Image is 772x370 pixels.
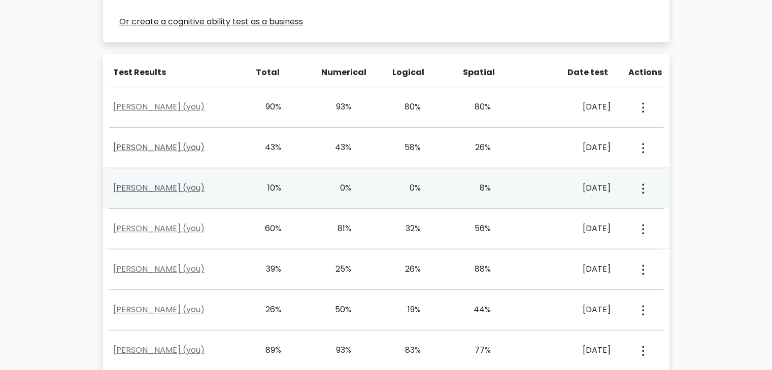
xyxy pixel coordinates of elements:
[462,141,491,154] div: 26%
[392,141,421,154] div: 58%
[113,141,205,153] a: [PERSON_NAME] (you)
[322,182,351,194] div: 0%
[253,223,282,235] div: 60%
[532,101,611,113] div: [DATE]
[253,304,282,316] div: 26%
[119,16,303,28] a: Or create a cognitive ability test as a business
[113,182,205,194] a: [PERSON_NAME] (you)
[532,223,611,235] div: [DATE]
[392,182,421,194] div: 0%
[532,344,611,356] div: [DATE]
[392,223,421,235] div: 32%
[392,101,421,113] div: 80%
[322,344,351,356] div: 93%
[462,263,491,275] div: 88%
[462,182,491,194] div: 8%
[532,263,611,275] div: [DATE]
[462,101,491,113] div: 80%
[113,304,205,315] a: [PERSON_NAME] (you)
[463,66,492,79] div: Spatial
[113,223,205,234] a: [PERSON_NAME] (you)
[113,66,239,79] div: Test Results
[322,141,351,154] div: 43%
[113,344,205,356] a: [PERSON_NAME] (you)
[534,66,616,79] div: Date test
[253,141,282,154] div: 43%
[392,304,421,316] div: 19%
[322,101,351,113] div: 93%
[322,223,351,235] div: 81%
[532,304,611,316] div: [DATE]
[462,223,491,235] div: 56%
[392,66,422,79] div: Logical
[253,182,282,194] div: 10%
[321,66,351,79] div: Numerical
[392,344,421,356] div: 83%
[251,66,280,79] div: Total
[532,141,611,154] div: [DATE]
[253,263,282,275] div: 39%
[462,304,491,316] div: 44%
[113,101,205,113] a: [PERSON_NAME] (you)
[253,101,282,113] div: 90%
[392,263,421,275] div: 26%
[532,182,611,194] div: [DATE]
[253,344,282,356] div: 89%
[628,66,663,79] div: Actions
[113,263,205,275] a: [PERSON_NAME] (you)
[322,304,351,316] div: 50%
[322,263,351,275] div: 25%
[462,344,491,356] div: 77%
